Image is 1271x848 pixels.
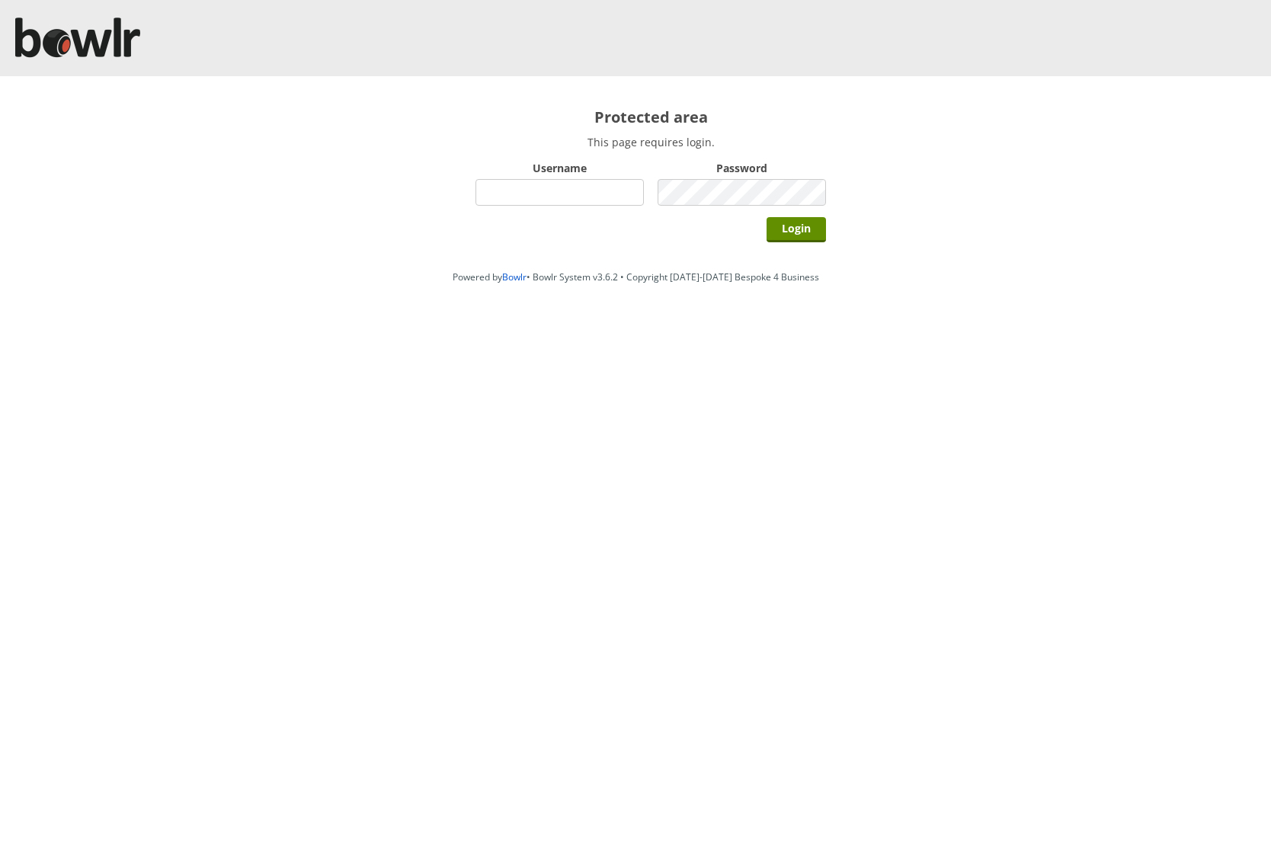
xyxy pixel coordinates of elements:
[475,107,826,127] h2: Protected area
[502,270,527,283] a: Bowlr
[453,270,819,283] span: Powered by • Bowlr System v3.6.2 • Copyright [DATE]-[DATE] Bespoke 4 Business
[475,135,826,149] p: This page requires login.
[658,161,826,175] label: Password
[475,161,644,175] label: Username
[767,217,826,242] input: Login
